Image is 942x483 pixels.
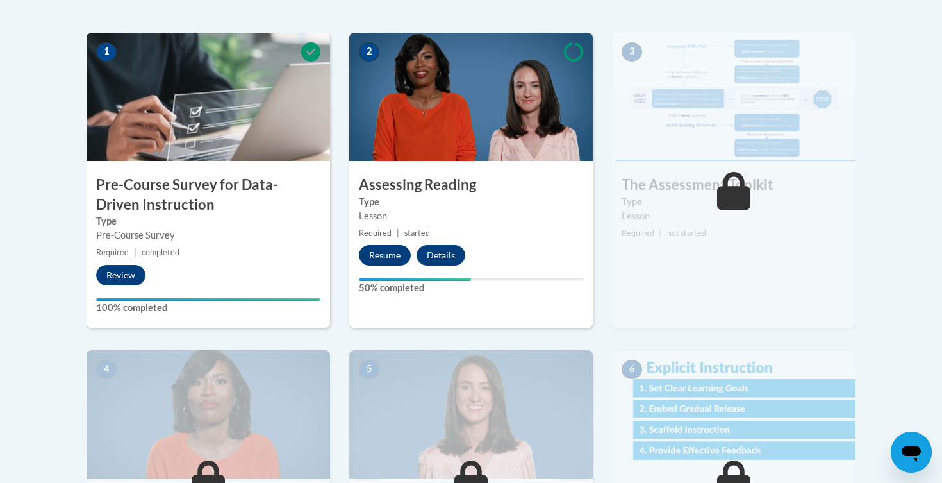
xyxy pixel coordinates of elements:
button: Resume [359,245,411,266]
iframe: Button to launch messaging window [891,432,932,473]
img: Course Image [87,350,330,479]
button: Review [96,265,145,285]
span: 2 [359,42,379,62]
span: Required [622,228,654,238]
label: Type [622,195,846,209]
label: Type [96,214,320,228]
img: Course Image [349,350,593,479]
label: Type [359,195,583,209]
span: 6 [622,360,642,379]
span: | [659,228,662,238]
span: Required [96,248,129,257]
label: 50% completed [359,281,583,295]
span: 3 [622,42,642,62]
label: 100% completed [96,301,320,315]
img: Course Image [87,33,330,161]
img: Course Image [612,33,855,161]
span: 1 [96,42,117,62]
span: completed [142,248,179,257]
button: Details [417,245,465,266]
h3: Assessing Reading [349,175,593,195]
div: Lesson [622,209,846,223]
div: Your progress [359,278,471,281]
div: Your progress [96,298,320,301]
span: 4 [96,360,117,379]
span: started [404,228,430,238]
span: 5 [359,360,379,379]
span: | [134,248,136,257]
span: not started [667,228,706,238]
div: Pre-Course Survey [96,228,320,242]
span: Required [359,228,392,238]
img: Course Image [612,350,855,479]
div: Lesson [359,209,583,223]
h3: The Assessment Toolkit [612,175,855,195]
img: Course Image [349,33,593,161]
h3: Pre-Course Survey for Data-Driven Instruction [87,175,330,215]
span: | [397,228,399,238]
